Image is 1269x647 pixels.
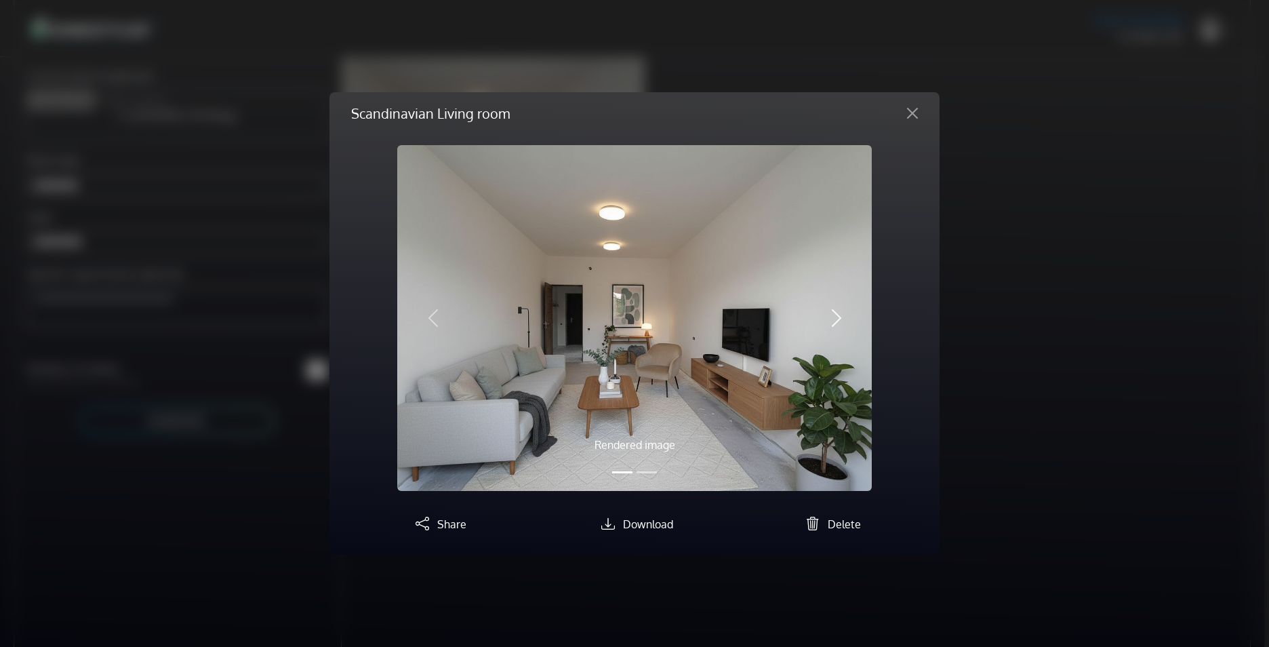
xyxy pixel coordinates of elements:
button: Slide 1 [612,465,632,480]
p: Rendered image [468,437,801,453]
img: homestyler-20250922-1-e5g1h8.jpg [397,145,872,492]
span: Delete [828,517,861,531]
button: Delete [801,513,861,533]
a: Download [596,517,673,531]
button: Slide 2 [637,465,657,480]
span: Share [437,517,466,531]
h5: Scandinavian Living room [351,103,510,123]
span: Download [623,517,673,531]
button: Close [896,102,929,124]
a: Share [410,517,466,531]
